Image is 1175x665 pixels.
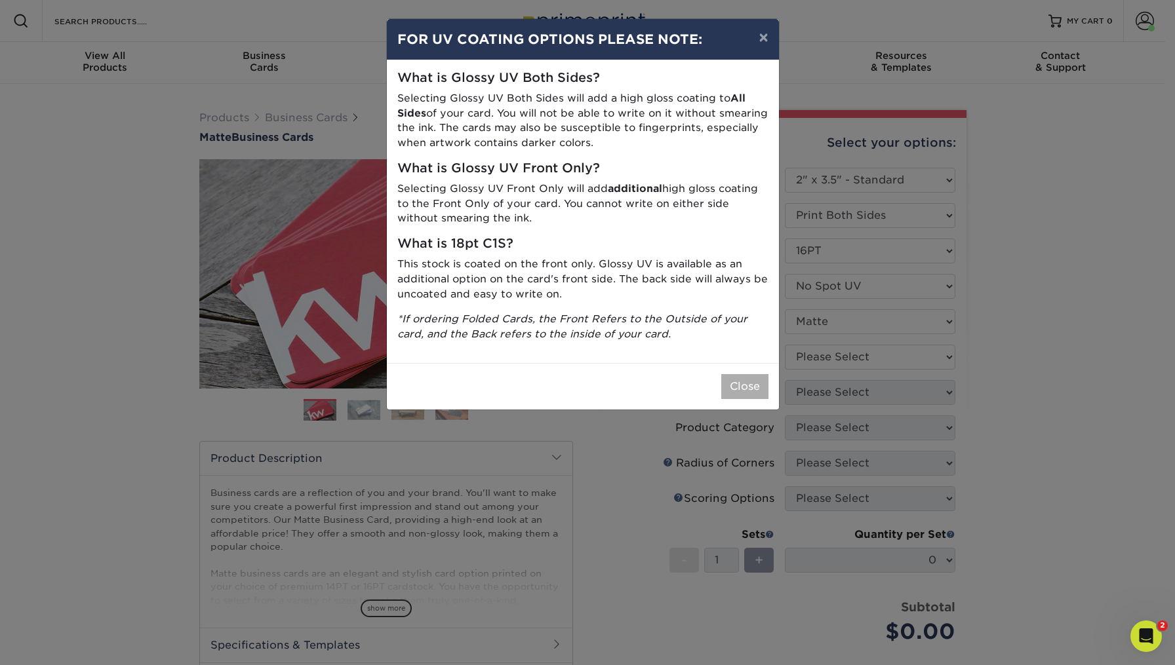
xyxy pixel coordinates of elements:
h5: What is Glossy UV Both Sides? [397,71,768,86]
button: × [748,19,778,56]
p: This stock is coated on the front only. Glossy UV is available as an additional option on the car... [397,257,768,301]
button: Close [721,374,768,399]
h5: What is 18pt C1S? [397,237,768,252]
strong: additional [608,182,662,195]
strong: All Sides [397,92,746,119]
p: Selecting Glossy UV Front Only will add high gloss coating to the Front Only of your card. You ca... [397,181,768,226]
h5: What is Glossy UV Front Only? [397,161,768,176]
i: *If ordering Folded Cards, the Front Refers to the Outside of your card, and the Back refers to t... [397,313,747,340]
span: 2 [1157,620,1168,631]
p: Selecting Glossy UV Both Sides will add a high gloss coating to of your card. You will not be abl... [397,91,768,151]
h4: FOR UV COATING OPTIONS PLEASE NOTE: [397,29,768,49]
iframe: Intercom live chat [1130,620,1162,652]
